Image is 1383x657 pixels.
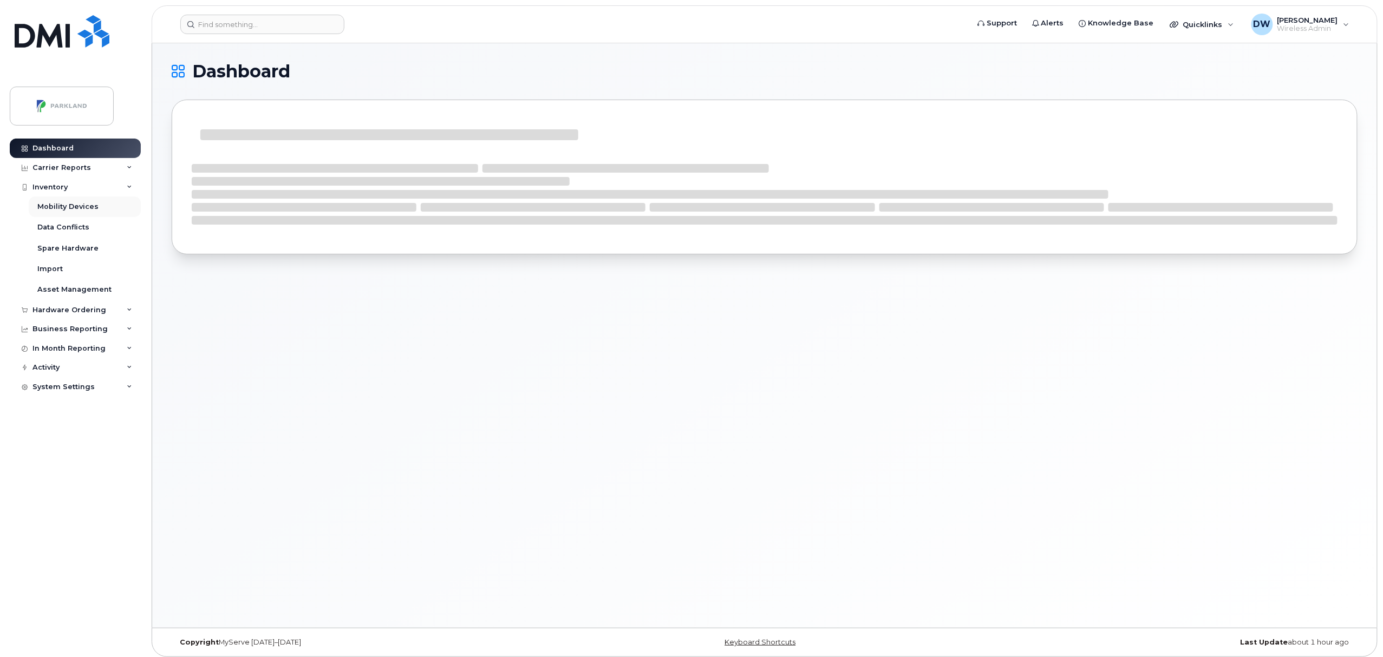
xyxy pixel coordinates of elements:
div: MyServe [DATE]–[DATE] [172,638,567,647]
strong: Last Update [1241,638,1288,646]
a: Keyboard Shortcuts [725,638,796,646]
div: about 1 hour ago [962,638,1358,647]
span: Dashboard [192,63,290,80]
strong: Copyright [180,638,219,646]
